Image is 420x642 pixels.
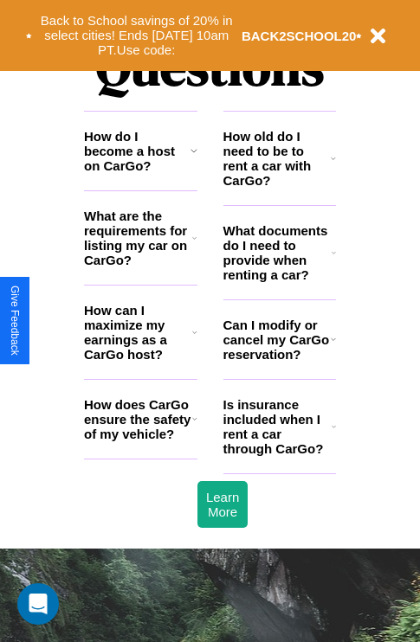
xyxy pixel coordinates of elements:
h3: How old do I need to be to rent a car with CarGo? [223,129,332,188]
h3: How can I maximize my earnings as a CarGo host? [84,303,192,362]
button: Learn More [197,481,248,528]
h3: What documents do I need to provide when renting a car? [223,223,333,282]
button: Back to School savings of 20% in select cities! Ends [DATE] 10am PT.Use code: [32,9,242,62]
h3: What are the requirements for listing my car on CarGo? [84,209,192,267]
h3: How do I become a host on CarGo? [84,129,191,173]
h3: Can I modify or cancel my CarGo reservation? [223,318,331,362]
div: Open Intercom Messenger [17,583,59,625]
b: BACK2SCHOOL20 [242,29,357,43]
h3: How does CarGo ensure the safety of my vehicle? [84,397,192,441]
div: Give Feedback [9,286,21,356]
h3: Is insurance included when I rent a car through CarGo? [223,397,332,456]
